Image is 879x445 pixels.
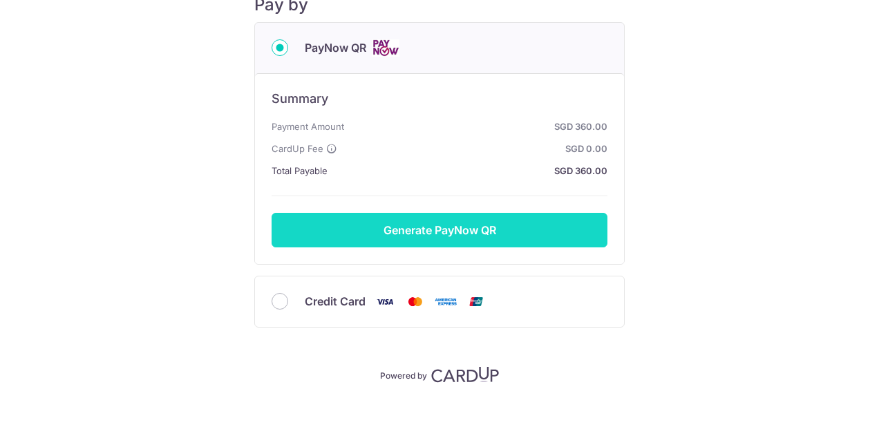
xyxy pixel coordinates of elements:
[372,39,399,57] img: Cards logo
[380,368,427,381] p: Powered by
[272,162,328,179] span: Total Payable
[272,213,607,247] button: Generate PayNow QR
[432,293,460,310] img: American Express
[371,293,399,310] img: Visa
[305,39,366,56] span: PayNow QR
[350,118,607,135] strong: SGD 360.00
[333,162,607,179] strong: SGD 360.00
[272,91,607,107] h6: Summary
[431,366,499,383] img: CardUp
[343,140,607,157] strong: SGD 0.00
[272,140,323,157] span: CardUp Fee
[272,118,344,135] span: Payment Amount
[401,293,429,310] img: Mastercard
[272,39,607,57] div: PayNow QR Cards logo
[272,293,607,310] div: Credit Card Visa Mastercard American Express Union Pay
[462,293,490,310] img: Union Pay
[305,293,366,310] span: Credit Card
